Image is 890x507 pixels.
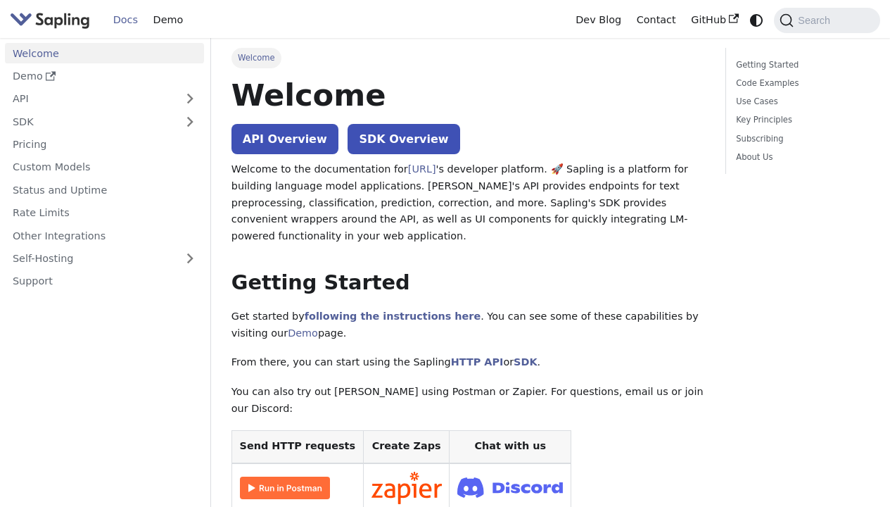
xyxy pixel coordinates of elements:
[408,163,436,175] a: [URL]
[146,9,191,31] a: Demo
[794,15,839,26] span: Search
[231,161,705,245] p: Welcome to the documentation for 's developer platform. 🚀 Sapling is a platform for building lang...
[736,58,865,72] a: Getting Started
[231,48,705,68] nav: Breadcrumbs
[5,225,204,246] a: Other Integrations
[5,134,204,155] a: Pricing
[5,249,204,269] a: Self-Hosting
[5,203,204,223] a: Rate Limits
[450,430,571,463] th: Chat with us
[305,311,481,322] a: following the instructions here
[736,151,865,164] a: About Us
[176,111,204,132] button: Expand sidebar category 'SDK'
[568,9,628,31] a: Dev Blog
[5,66,204,87] a: Demo
[231,270,705,296] h2: Getting Started
[348,124,459,154] a: SDK Overview
[736,113,865,127] a: Key Principles
[240,477,330,499] img: Run in Postman
[176,89,204,109] button: Expand sidebar category 'API'
[514,356,537,368] a: SDK
[5,271,204,292] a: Support
[231,308,705,342] p: Get started by . You can see some of these capabilities by visiting our page.
[5,180,204,200] a: Status and Uptime
[736,95,865,108] a: Use Cases
[231,124,338,154] a: API Overview
[288,327,318,339] a: Demo
[231,76,705,114] h1: Welcome
[774,8,879,33] button: Search (Command+K)
[5,111,176,132] a: SDK
[231,354,705,371] p: From there, you can start using the Sapling or .
[10,10,95,30] a: Sapling.aiSapling.ai
[231,430,363,463] th: Send HTTP requests
[5,157,204,177] a: Custom Models
[231,384,705,418] p: You can also try out [PERSON_NAME] using Postman or Zapier. For questions, email us or join our D...
[363,430,450,463] th: Create Zaps
[683,9,746,31] a: GitHub
[736,77,865,90] a: Code Examples
[371,472,442,504] img: Connect in Zapier
[106,9,146,31] a: Docs
[457,473,563,502] img: Join Discord
[231,48,281,68] span: Welcome
[451,356,504,368] a: HTTP API
[5,43,204,63] a: Welcome
[629,9,684,31] a: Contact
[10,10,90,30] img: Sapling.ai
[5,89,176,109] a: API
[746,10,767,30] button: Switch between dark and light mode (currently system mode)
[736,132,865,146] a: Subscribing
